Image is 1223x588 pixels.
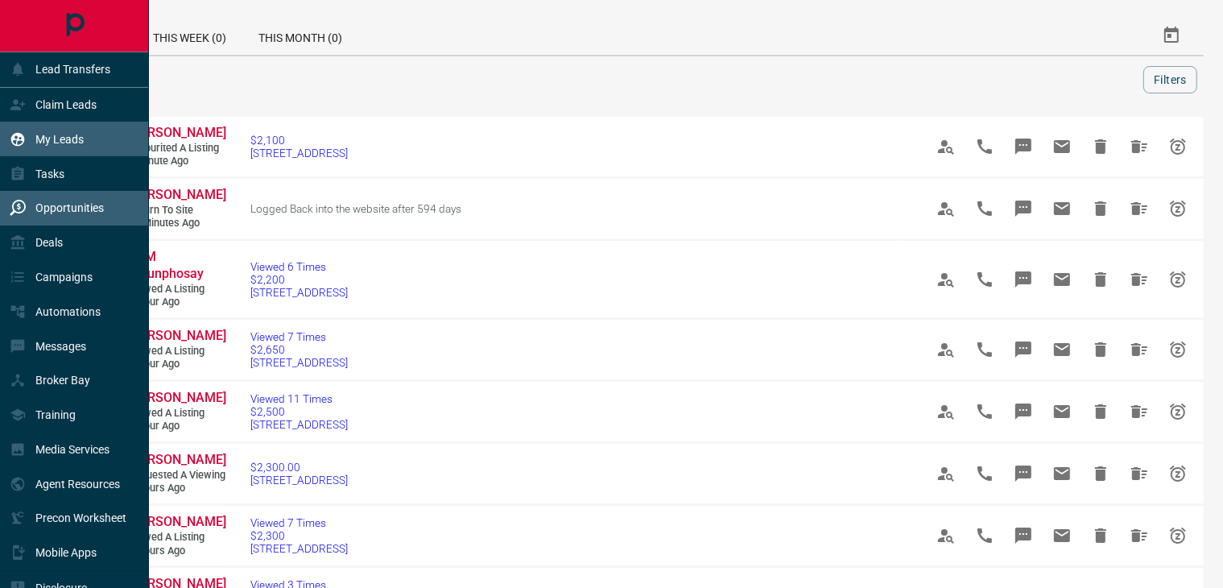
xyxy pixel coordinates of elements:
[129,328,225,345] a: [PERSON_NAME]
[250,418,348,431] span: [STREET_ADDRESS]
[129,358,225,371] span: 1 hour ago
[129,155,225,168] span: 1 minute ago
[965,330,1004,369] span: Call
[250,461,348,487] a: $2,300.00[STREET_ADDRESS]
[1120,454,1159,493] span: Hide All from Abby Henbeq
[927,189,965,228] span: View Profile
[1081,330,1120,369] span: Hide
[1004,127,1043,166] span: Message
[1081,127,1120,166] span: Hide
[129,249,225,283] a: TCM Mounphosay
[129,514,225,531] a: [PERSON_NAME]
[250,286,348,299] span: [STREET_ADDRESS]
[965,127,1004,166] span: Call
[250,474,348,487] span: [STREET_ADDRESS]
[1120,127,1159,166] span: Hide All from Stanislav Vakulenko
[137,16,242,55] div: This Week (0)
[250,356,348,369] span: [STREET_ADDRESS]
[1043,127,1081,166] span: Email
[1081,392,1120,431] span: Hide
[965,392,1004,431] span: Call
[927,127,965,166] span: View Profile
[129,217,225,230] span: 32 minutes ago
[1159,189,1197,228] span: Snooze
[927,260,965,299] span: View Profile
[129,469,225,482] span: Requested a Viewing
[250,343,348,356] span: $2,650
[1143,66,1197,93] button: Filters
[250,516,348,529] span: Viewed 7 Times
[965,454,1004,493] span: Call
[129,390,226,405] span: [PERSON_NAME]
[1152,16,1191,55] button: Select Date Range
[250,273,348,286] span: $2,200
[1120,330,1159,369] span: Hide All from Milan Mehta
[129,452,225,469] a: [PERSON_NAME]
[129,142,225,155] span: Favourited a Listing
[1159,127,1197,166] span: Snooze
[129,482,225,495] span: 2 hours ago
[1081,516,1120,555] span: Hide
[1120,260,1159,299] span: Hide All from TCM Mounphosay
[1004,260,1043,299] span: Message
[1004,330,1043,369] span: Message
[1120,516,1159,555] span: Hide All from Abby Henbeq
[129,249,204,281] span: TCM Mounphosay
[250,542,348,555] span: [STREET_ADDRESS]
[129,125,226,140] span: [PERSON_NAME]
[1081,454,1120,493] span: Hide
[129,296,225,309] span: 1 hour ago
[129,514,226,529] span: [PERSON_NAME]
[1004,392,1043,431] span: Message
[965,189,1004,228] span: Call
[965,516,1004,555] span: Call
[250,147,348,159] span: [STREET_ADDRESS]
[927,330,965,369] span: View Profile
[250,516,348,555] a: Viewed 7 Times$2,300[STREET_ADDRESS]
[1159,260,1197,299] span: Snooze
[927,392,965,431] span: View Profile
[1081,260,1120,299] span: Hide
[927,516,965,555] span: View Profile
[129,125,225,142] a: [PERSON_NAME]
[1004,516,1043,555] span: Message
[1004,454,1043,493] span: Message
[129,420,225,433] span: 1 hour ago
[129,345,225,358] span: Viewed a Listing
[250,134,348,147] span: $2,100
[129,452,226,467] span: [PERSON_NAME]
[129,283,225,296] span: Viewed a Listing
[129,204,225,217] span: Return to Site
[1043,516,1081,555] span: Email
[1043,454,1081,493] span: Email
[250,202,461,215] span: Logged Back into the website after 594 days
[1120,189,1159,228] span: Hide All from Niyah Robin
[250,134,348,159] a: $2,100[STREET_ADDRESS]
[1043,330,1081,369] span: Email
[250,260,348,273] span: Viewed 6 Times
[1043,392,1081,431] span: Email
[1043,189,1081,228] span: Email
[129,531,225,545] span: Viewed a Listing
[1120,392,1159,431] span: Hide All from Milan Mehta
[1004,189,1043,228] span: Message
[250,392,348,405] span: Viewed 11 Times
[1159,330,1197,369] span: Snooze
[129,390,225,407] a: [PERSON_NAME]
[250,260,348,299] a: Viewed 6 Times$2,200[STREET_ADDRESS]
[1159,454,1197,493] span: Snooze
[1043,260,1081,299] span: Email
[129,545,225,558] span: 2 hours ago
[1159,392,1197,431] span: Snooze
[250,405,348,418] span: $2,500
[1081,189,1120,228] span: Hide
[250,461,348,474] span: $2,300.00
[927,454,965,493] span: View Profile
[250,392,348,431] a: Viewed 11 Times$2,500[STREET_ADDRESS]
[250,529,348,542] span: $2,300
[129,407,225,420] span: Viewed a Listing
[129,187,226,202] span: [PERSON_NAME]
[129,328,226,343] span: [PERSON_NAME]
[250,330,348,343] span: Viewed 7 Times
[250,330,348,369] a: Viewed 7 Times$2,650[STREET_ADDRESS]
